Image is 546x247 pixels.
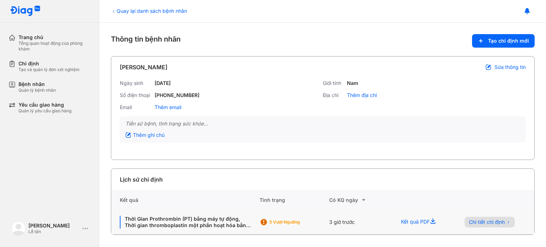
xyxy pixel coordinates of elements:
[155,92,199,98] div: [PHONE_NUMBER]
[329,210,393,235] div: 3 giờ trước
[120,92,152,98] div: Số điện thoại
[269,219,326,225] div: 5 Vượt ngưỡng
[329,196,393,204] div: Có KQ ngày
[18,60,80,67] div: Chỉ định
[18,108,71,114] div: Quản lý yêu cầu giao hàng
[111,190,259,210] div: Kết quả
[10,6,41,17] img: logo
[469,219,505,225] span: Chi tiết chỉ định
[155,80,171,86] div: [DATE]
[323,80,344,86] div: Giới tính
[392,210,456,235] div: Kết quả PDF
[125,132,165,138] div: Thêm ghi chú
[11,221,26,236] img: logo
[18,67,80,73] div: Tạo và quản lý đơn xét nghiệm
[120,80,152,86] div: Ngày sinh
[259,190,329,210] div: Tình trạng
[120,175,163,184] div: Lịch sử chỉ định
[28,222,80,229] div: [PERSON_NAME]
[111,34,535,48] div: Thông tin bệnh nhân
[18,81,56,87] div: Bệnh nhân
[465,217,515,227] button: Chi tiết chỉ định
[347,80,358,86] div: Nam
[18,102,71,108] div: Yêu cầu giao hàng
[494,64,526,70] span: Sửa thông tin
[472,34,535,48] button: Tạo chỉ định mới
[18,34,91,41] div: Trang chủ
[120,216,251,229] div: Thời Gian Prothrombin (PT) bằng máy tự động, Thời gian thromboplastin một phần hoạt hóa bằng máy ...
[347,92,377,98] div: Thêm địa chỉ
[125,120,520,127] div: Tiền sử bệnh, tình trạng sức khỏe...
[120,63,167,71] div: [PERSON_NAME]
[488,38,529,44] span: Tạo chỉ định mới
[18,87,56,93] div: Quản lý bệnh nhân
[323,92,344,98] div: Địa chỉ
[155,104,181,111] div: Thêm email
[28,229,80,235] div: Lễ tân
[18,41,91,52] div: Tổng quan hoạt động của phòng khám
[120,104,152,111] div: Email
[111,7,187,15] div: Quay lại danh sách bệnh nhân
